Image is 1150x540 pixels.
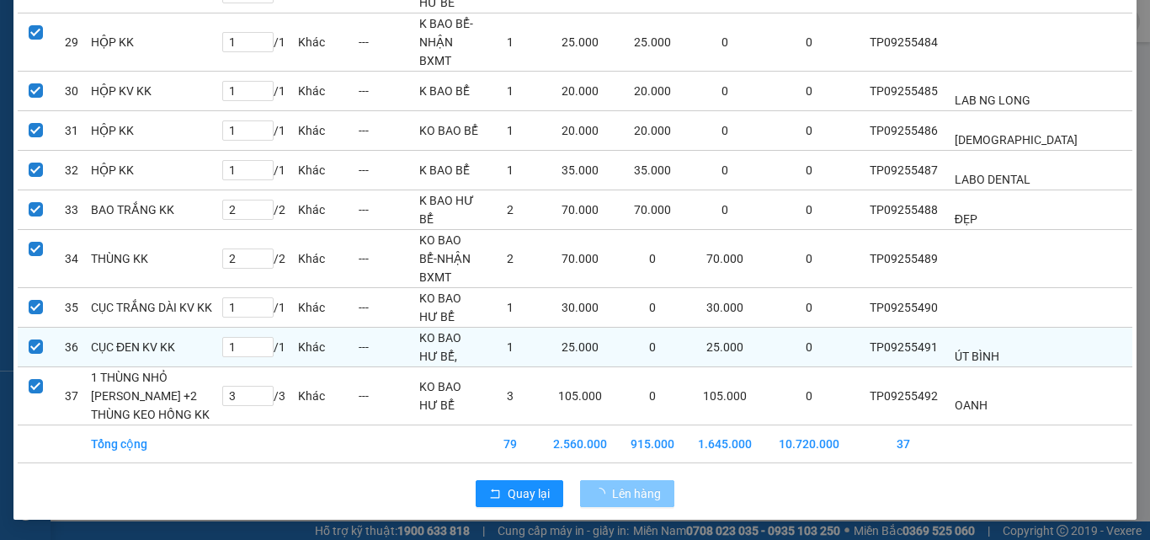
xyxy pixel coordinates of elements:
[358,72,418,111] td: ---
[54,288,90,328] td: 35
[764,190,854,230] td: 0
[480,328,540,367] td: 1
[764,151,854,190] td: 0
[221,72,297,111] td: / 1
[90,72,221,111] td: HỘP KV KK
[612,484,661,503] span: Lên hàng
[297,13,358,72] td: Khác
[684,328,764,367] td: 25.000
[418,328,480,367] td: KO BAO HƯ BỂ,
[54,151,90,190] td: 32
[955,173,1030,186] span: LABO DENTAL
[684,13,764,72] td: 0
[854,230,954,288] td: TP09255489
[955,212,977,226] span: ĐẸP
[358,328,418,367] td: ---
[854,288,954,328] td: TP09255490
[480,13,540,72] td: 1
[418,72,480,111] td: K BAO BỂ
[540,111,620,151] td: 20.000
[54,328,90,367] td: 36
[221,13,297,72] td: / 1
[540,13,620,72] td: 25.000
[854,328,954,367] td: TP09255491
[540,230,620,288] td: 70.000
[297,230,358,288] td: Khác
[418,288,480,328] td: KO BAO HƯ BỂ
[221,151,297,190] td: / 1
[297,111,358,151] td: Khác
[90,367,221,425] td: 1 THÙNG NHỎ [PERSON_NAME] +2 THÙNG KEO HỒNG KK
[418,13,480,72] td: K BAO BỂ-NHẬN BXMT
[297,151,358,190] td: Khác
[297,367,358,425] td: Khác
[764,288,854,328] td: 0
[955,133,1078,147] span: [DEMOGRAPHIC_DATA]
[854,367,954,425] td: TP09255492
[620,230,684,288] td: 0
[620,72,684,111] td: 20.000
[418,367,480,425] td: KO BAO HƯ BỂ
[540,72,620,111] td: 20.000
[54,72,90,111] td: 30
[620,111,684,151] td: 20.000
[594,488,612,500] span: loading
[854,151,954,190] td: TP09255487
[90,111,221,151] td: HỘP KK
[620,151,684,190] td: 35.000
[620,13,684,72] td: 25.000
[854,190,954,230] td: TP09255488
[684,230,764,288] td: 70.000
[90,13,221,72] td: HỘP KK
[480,72,540,111] td: 1
[221,288,297,328] td: / 1
[221,328,297,367] td: / 1
[684,72,764,111] td: 0
[540,288,620,328] td: 30.000
[764,13,854,72] td: 0
[540,367,620,425] td: 105.000
[955,94,1030,107] span: LAB NG LONG
[540,328,620,367] td: 25.000
[684,190,764,230] td: 0
[297,328,358,367] td: Khác
[684,425,764,463] td: 1.645.000
[480,230,540,288] td: 2
[297,72,358,111] td: Khác
[480,288,540,328] td: 1
[480,151,540,190] td: 1
[854,111,954,151] td: TP09255486
[620,328,684,367] td: 0
[297,288,358,328] td: Khác
[620,190,684,230] td: 70.000
[508,484,550,503] span: Quay lại
[480,190,540,230] td: 2
[854,425,954,463] td: 37
[764,230,854,288] td: 0
[418,230,480,288] td: KO BAO BỂ-NHẬN BXMT
[54,230,90,288] td: 34
[221,190,297,230] td: / 2
[221,230,297,288] td: / 2
[358,190,418,230] td: ---
[620,288,684,328] td: 0
[540,425,620,463] td: 2.560.000
[764,111,854,151] td: 0
[955,350,999,363] span: ÚT BÌNH
[620,425,684,463] td: 915.000
[54,190,90,230] td: 33
[358,13,418,72] td: ---
[476,480,563,507] button: rollbackQuay lại
[480,425,540,463] td: 79
[955,398,988,412] span: OANH
[684,151,764,190] td: 0
[480,367,540,425] td: 3
[764,367,854,425] td: 0
[54,13,90,72] td: 29
[90,190,221,230] td: BAO TRẮNG KK
[358,367,418,425] td: ---
[221,111,297,151] td: / 1
[54,111,90,151] td: 31
[764,328,854,367] td: 0
[90,425,221,463] td: Tổng cộng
